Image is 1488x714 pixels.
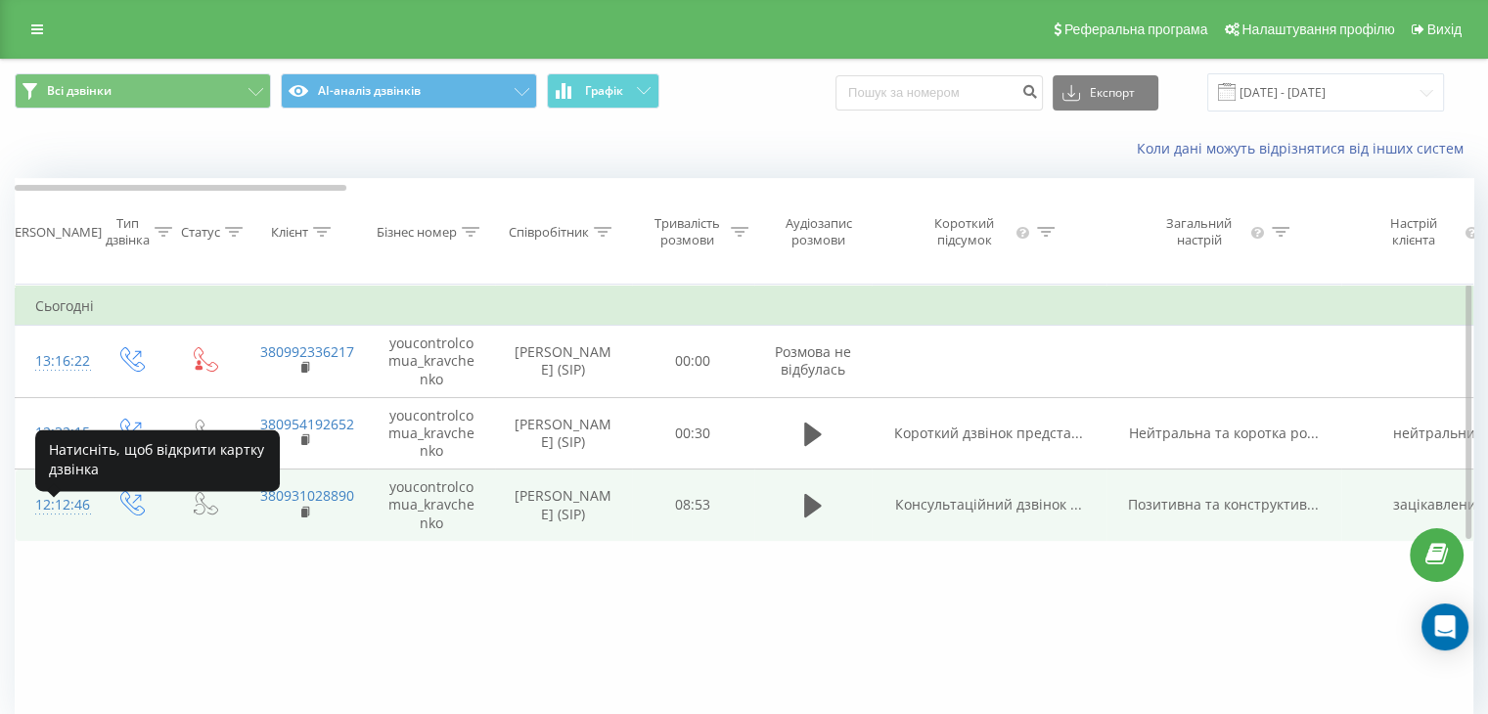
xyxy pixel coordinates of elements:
div: Настрій клієнта [1368,215,1459,248]
span: Консультаційний дзвінок ... [895,495,1082,513]
td: [PERSON_NAME] (SIP) [495,397,632,469]
td: 08:53 [632,469,754,542]
span: Всі дзвінки [47,83,112,99]
div: 12:12:46 [35,486,74,524]
div: Тривалість розмови [649,215,726,248]
div: Загальний настрій [1152,215,1246,248]
div: Співробітник [509,224,589,241]
td: youcontrolcomua_kravchenko [368,326,495,398]
td: youcontrolcomua_kravchenko [368,469,495,542]
button: Всі дзвінки [15,73,271,109]
div: Тип дзвінка [106,215,150,248]
span: Графік [585,84,623,98]
button: AI-аналіз дзвінків [281,73,537,109]
div: 13:16:22 [35,342,74,380]
a: 380931028890 [260,486,354,505]
span: Розмова не відбулась [775,342,851,379]
div: Короткий підсумок [918,215,1012,248]
input: Пошук за номером [835,75,1043,111]
div: Клієнт [271,224,308,241]
button: Графік [547,73,659,109]
a: Коли дані можуть відрізнятися вiд інших систем [1137,139,1473,157]
a: 380992336217 [260,342,354,361]
a: 380954192652 [260,415,354,433]
span: Налаштування профілю [1241,22,1394,37]
td: [PERSON_NAME] (SIP) [495,326,632,398]
div: Open Intercom Messenger [1421,603,1468,650]
div: Бізнес номер [377,224,457,241]
span: Короткий дзвінок предста... [894,424,1083,442]
span: Реферальна програма [1064,22,1208,37]
div: Натисніть, щоб відкрити картку дзвінка [35,429,280,491]
span: Позитивна та конструктив... [1128,495,1319,513]
td: [PERSON_NAME] (SIP) [495,469,632,542]
span: Нейтральна та коротка ро... [1129,424,1319,442]
div: 12:32:15 [35,414,74,452]
button: Експорт [1053,75,1158,111]
td: 00:00 [632,326,754,398]
div: Аудіозапис розмови [771,215,866,248]
div: [PERSON_NAME] [3,224,102,241]
td: 00:30 [632,397,754,469]
div: Статус [181,224,220,241]
span: Вихід [1427,22,1462,37]
td: youcontrolcomua_kravchenko [368,397,495,469]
